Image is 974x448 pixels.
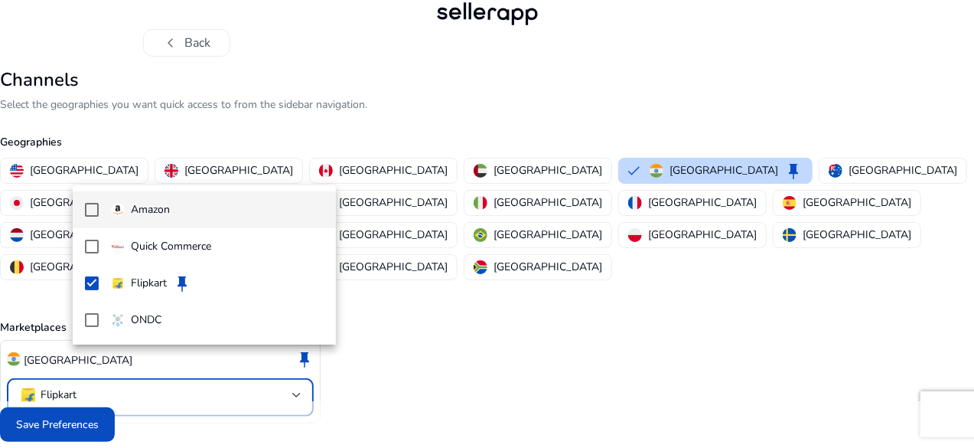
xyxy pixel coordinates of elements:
[111,203,125,217] img: amazon.svg
[111,276,125,290] img: flipkart.svg
[111,240,125,253] img: quick-commerce.gif
[131,275,167,292] p: Flipkart
[131,201,170,218] p: Amazon
[131,312,161,329] p: ONDC
[131,238,211,255] p: Quick Commerce
[111,313,125,327] img: ondc-sm.webp
[173,274,191,293] span: keep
